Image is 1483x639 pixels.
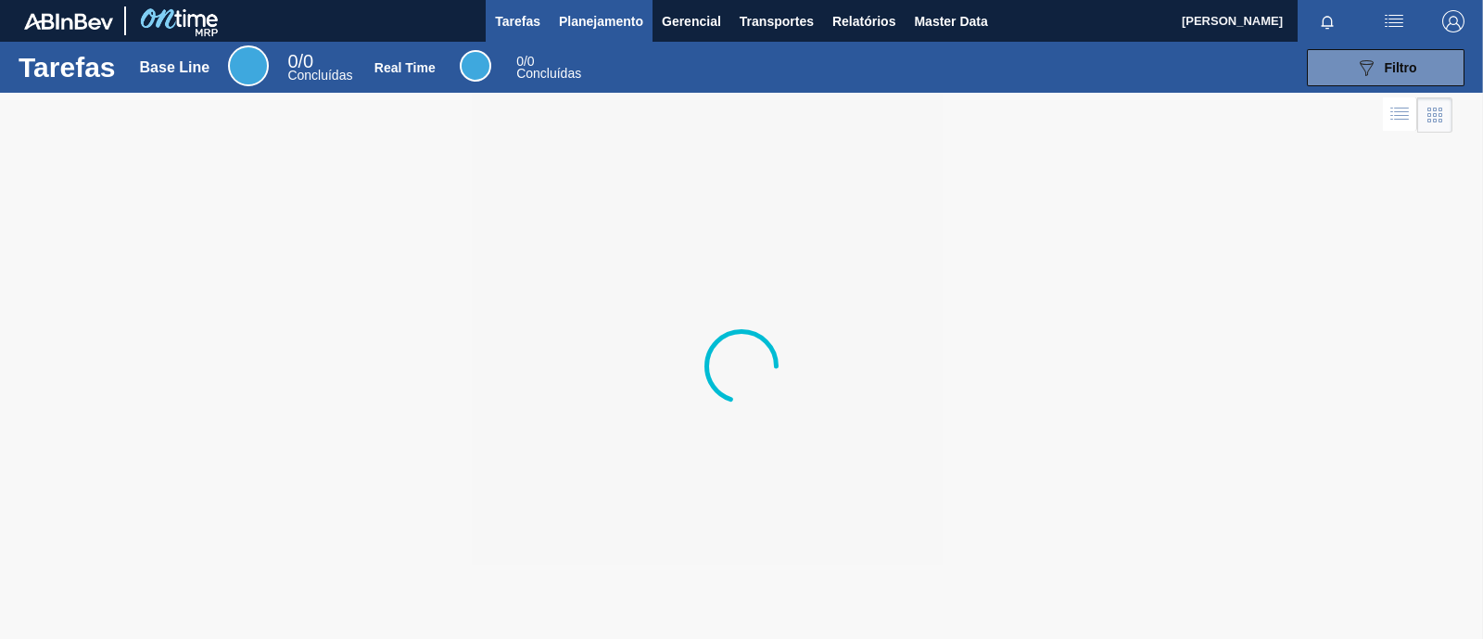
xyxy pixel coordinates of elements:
[24,13,113,30] img: TNhmsLtSVTkK8tSr43FrP2fwEKptu5GPRR3wAAAABJRU5ErkJggg==
[1383,10,1405,32] img: userActions
[287,51,313,71] span: / 0
[1385,60,1417,75] span: Filtro
[287,51,298,71] span: 0
[460,50,491,82] div: Real Time
[914,10,987,32] span: Master Data
[832,10,895,32] span: Relatórios
[559,10,643,32] span: Planejamento
[287,68,352,83] span: Concluídas
[495,10,540,32] span: Tarefas
[1442,10,1464,32] img: Logout
[1307,49,1464,86] button: Filtro
[740,10,814,32] span: Transportes
[516,54,534,69] span: / 0
[374,60,436,75] div: Real Time
[287,54,352,82] div: Base Line
[516,54,524,69] span: 0
[19,57,116,78] h1: Tarefas
[140,59,210,76] div: Base Line
[662,10,721,32] span: Gerencial
[228,45,269,86] div: Base Line
[516,66,581,81] span: Concluídas
[516,56,581,80] div: Real Time
[1298,8,1357,34] button: Notificações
